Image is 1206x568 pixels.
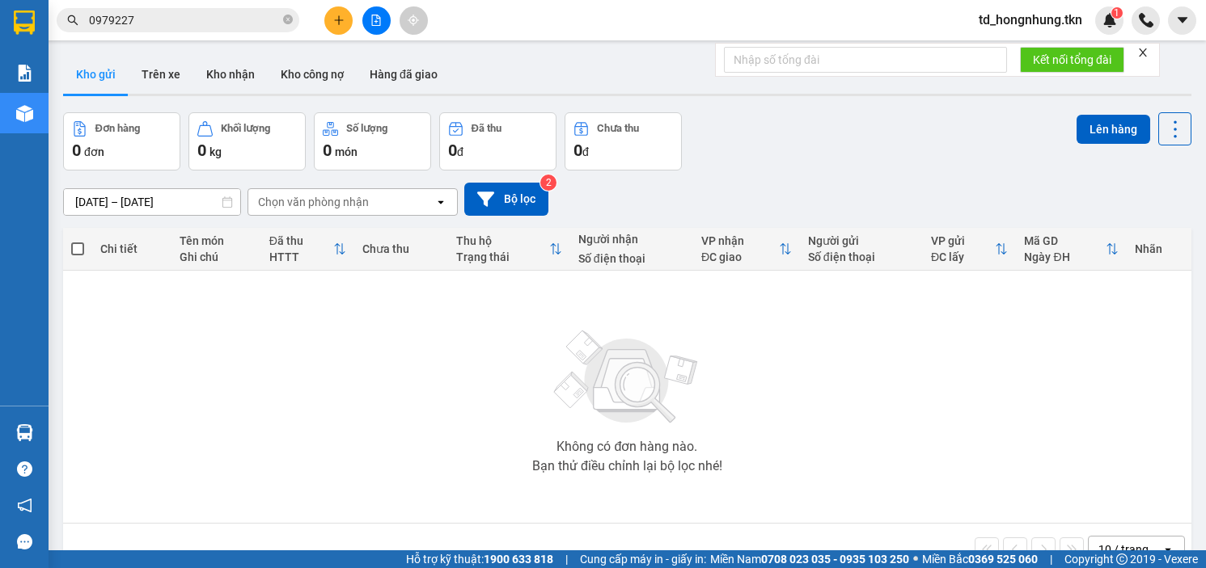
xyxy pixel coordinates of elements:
span: 0 [197,141,206,160]
span: close [1137,47,1149,58]
button: Khối lượng0kg [188,112,306,170]
div: Số điện thoại [808,250,915,263]
button: Đơn hàng0đơn [63,112,180,170]
span: close-circle [283,13,293,28]
span: search [67,15,78,26]
div: Người nhận [578,233,685,246]
strong: 1900 633 818 [484,553,553,566]
span: | [565,550,568,568]
button: Kho công nợ [268,55,357,94]
span: kg [209,145,222,158]
strong: 0369 525 060 [968,553,1038,566]
div: Chưa thu [597,123,639,134]
img: phone-icon [1139,13,1153,27]
span: 0 [448,141,457,160]
div: Số điện thoại [578,252,685,265]
th: Toggle SortBy [693,228,800,271]
span: Kết nối tổng đài [1033,51,1111,69]
div: VP nhận [701,234,779,247]
input: Select a date range. [64,189,240,215]
div: Người gửi [808,234,915,247]
img: warehouse-icon [16,105,33,122]
span: đ [582,145,589,158]
button: Kết nối tổng đài [1020,47,1124,73]
div: Không có đơn hàng nào. [556,440,697,453]
div: Chi tiết [100,242,163,255]
div: Bạn thử điều chỉnh lại bộ lọc nhé! [532,460,722,473]
button: Chưa thu0đ [565,112,682,170]
span: notification [17,498,32,513]
span: td_hongnhung.tkn [966,10,1095,30]
svg: open [1162,543,1174,556]
img: svg+xml;base64,PHN2ZyBjbGFzcz0ibGlzdC1wbHVnX19zdmciIHhtbG5zPSJodHRwOi8vd3d3LnczLm9yZy8yMDAwL3N2Zy... [546,321,708,434]
th: Toggle SortBy [448,228,570,271]
span: 0 [72,141,81,160]
div: Mã GD [1024,234,1105,247]
button: file-add [362,6,391,35]
input: Tìm tên, số ĐT hoặc mã đơn [89,11,280,29]
div: HTTT [269,250,334,263]
div: Khối lượng [221,123,270,134]
th: Toggle SortBy [261,228,355,271]
button: Lên hàng [1077,115,1150,144]
span: | [1050,550,1052,568]
img: solution-icon [16,65,33,82]
th: Toggle SortBy [1016,228,1126,271]
sup: 2 [540,175,556,191]
img: icon-new-feature [1102,13,1117,27]
div: ĐC giao [701,250,779,263]
span: file-add [370,15,382,26]
strong: 0708 023 035 - 0935 103 250 [761,553,909,566]
span: Cung cấp máy in - giấy in: [580,550,706,568]
span: 1 [1114,7,1119,19]
span: đơn [84,145,104,158]
button: Số lượng0món [314,112,431,170]
img: warehouse-icon [16,424,33,441]
div: Trạng thái [456,250,549,263]
svg: open [434,196,447,208]
div: Thu hộ [456,234,549,247]
sup: 1 [1111,7,1123,19]
span: 0 [323,141,332,160]
button: Bộ lọc [464,183,548,216]
img: logo-vxr [14,11,35,35]
span: Hỗ trợ kỹ thuật: [406,550,553,568]
div: Đã thu [472,123,501,134]
div: 10 / trang [1098,541,1149,557]
button: plus [324,6,353,35]
div: ĐC lấy [931,250,995,263]
span: message [17,534,32,549]
span: copyright [1116,553,1128,565]
button: aim [400,6,428,35]
span: ⚪️ [913,556,918,562]
input: Nhập số tổng đài [724,47,1007,73]
div: Ghi chú [180,250,253,263]
span: aim [408,15,419,26]
div: Tên món [180,234,253,247]
button: Kho gửi [63,55,129,94]
div: Chọn văn phòng nhận [258,194,369,210]
span: caret-down [1175,13,1190,27]
div: Ngày ĐH [1024,250,1105,263]
div: Chưa thu [362,242,439,255]
span: close-circle [283,15,293,24]
button: Kho nhận [193,55,268,94]
span: 0 [573,141,582,160]
div: Đã thu [269,234,334,247]
span: món [335,145,358,158]
span: Miền Nam [710,550,909,568]
button: caret-down [1168,6,1196,35]
div: Nhãn [1135,242,1183,255]
span: plus [333,15,345,26]
span: đ [457,145,463,158]
div: Số lượng [346,123,387,134]
span: question-circle [17,461,32,477]
div: Đơn hàng [95,123,140,134]
div: VP gửi [931,234,995,247]
button: Đã thu0đ [439,112,556,170]
th: Toggle SortBy [923,228,1016,271]
button: Trên xe [129,55,193,94]
span: Miền Bắc [922,550,1038,568]
button: Hàng đã giao [357,55,451,94]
